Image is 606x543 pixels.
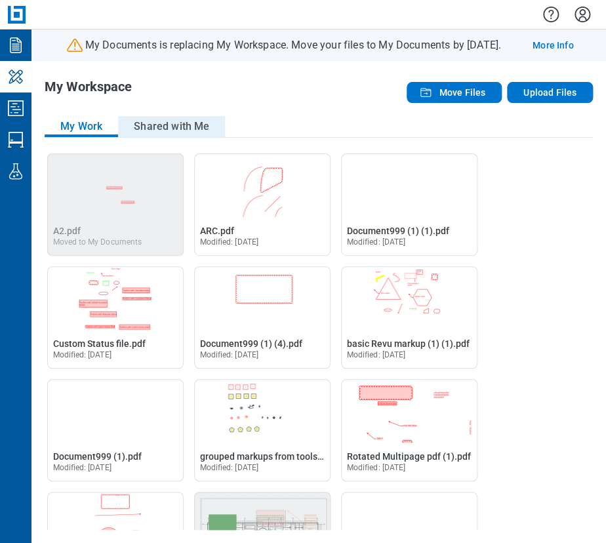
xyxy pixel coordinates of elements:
[5,129,26,150] svg: Studio Sessions
[347,463,405,472] span: Modified: [DATE]
[118,116,225,137] button: Shared with Me
[342,267,477,330] img: basic Revu markup (1) (1).pdf
[407,82,502,103] button: Move Files
[47,379,184,481] div: Open Document999 (1).pdf in Editor
[439,86,485,99] span: Move Files
[48,154,183,217] img: A2.pdf
[342,154,477,217] img: Document999 (1) (1).pdf
[341,153,477,256] div: Open Document999 (1) (1).pdf in Editor
[5,66,26,87] svg: My Workspace
[53,338,146,349] span: Custom Status file.pdf
[45,79,132,100] h1: My Workspace
[347,237,405,247] span: Modified: [DATE]
[194,153,331,256] div: Open ARC.pdf in Editor
[194,266,331,369] div: Open Document999 (1) (4).pdf in Editor
[507,82,593,103] button: Upload Files
[47,153,184,256] div: A2.pdf
[341,379,477,481] div: Open Rotated Multipage pdf (1).pdf in Editor
[200,237,258,247] span: Modified: [DATE]
[195,380,330,443] img: grouped markups from toolsets.pdf
[347,451,471,462] span: Rotated Multipage pdf (1).pdf
[533,39,573,52] a: More Info
[53,226,81,236] span: A2.pdf
[53,451,142,462] span: Document999 (1).pdf
[45,116,118,137] button: My Work
[572,3,593,26] button: Settings
[342,380,477,443] img: Rotated Multipage pdf (1).pdf
[195,154,330,217] img: ARC.pdf
[200,226,234,236] span: ARC.pdf
[5,35,26,56] svg: Documents
[195,267,330,330] img: Document999 (1) (4).pdf
[341,266,477,369] div: Open basic Revu markup (1) (1).pdf in Editor
[5,161,26,182] svg: Labs
[200,350,258,359] span: Modified: [DATE]
[200,338,302,349] span: Document999 (1) (4).pdf
[200,463,258,472] span: Modified: [DATE]
[347,350,405,359] span: Modified: [DATE]
[194,379,331,481] div: Open grouped markups from toolsets.pdf in Editor
[47,266,184,369] div: Open Custom Status file.pdf in Editor
[53,237,142,247] div: Moved to My Documents
[48,380,183,443] img: Document999 (1).pdf
[53,350,111,359] span: Modified: [DATE]
[85,38,501,52] p: My Documents is replacing My Workspace. Move your files to My Documents by [DATE].
[347,226,449,236] span: Document999 (1) (1).pdf
[5,98,26,119] svg: Studio Projects
[48,267,183,330] img: Custom Status file.pdf
[200,451,347,462] span: grouped markups from toolsets.pdf
[53,463,111,472] span: Modified: [DATE]
[347,338,470,349] span: basic Revu markup (1) (1).pdf
[53,226,142,247] a: Moved to My Documents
